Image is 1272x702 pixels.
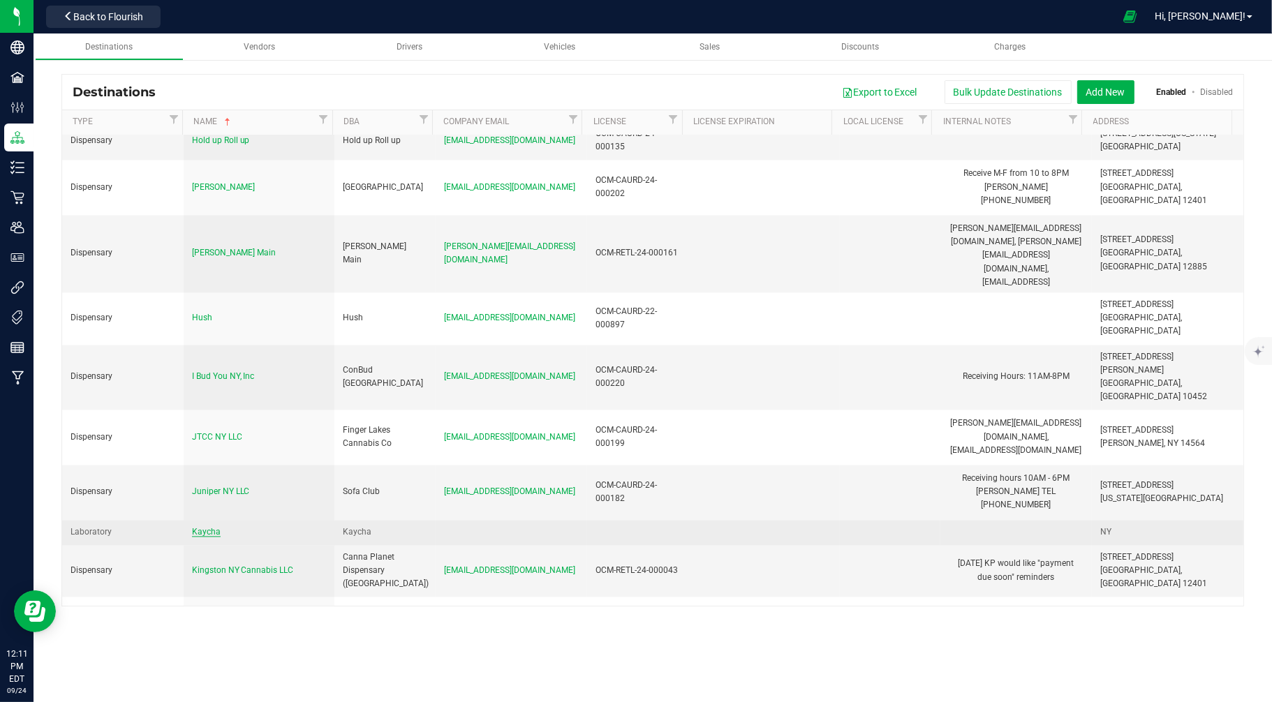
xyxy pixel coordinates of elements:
div: Finger Lakes Cannabis Co [343,424,427,451]
span: [GEOGRAPHIC_DATA], [GEOGRAPHIC_DATA] 10452 [1100,379,1207,402]
div: Receiving hours 10AM - 6PM [PERSON_NAME] TEL [PHONE_NUMBER] [949,471,1084,514]
span: [EMAIL_ADDRESS][DOMAIN_NAME] [444,487,575,497]
span: [EMAIL_ADDRESS][DOMAIN_NAME] [444,372,575,382]
div: Dispensary [71,135,175,148]
div: OCM-RETL-24-000161 [596,247,680,260]
a: Filter [415,110,432,128]
span: [GEOGRAPHIC_DATA], [GEOGRAPHIC_DATA] 12401 [1100,566,1207,589]
div: ConBud [GEOGRAPHIC_DATA] [343,364,427,391]
inline-svg: User Roles [10,251,24,264]
div: [PERSON_NAME][EMAIL_ADDRESS][DOMAIN_NAME], [EMAIL_ADDRESS][DOMAIN_NAME] [949,416,1084,459]
button: Add New [1077,80,1134,104]
span: Kaycha [192,528,221,537]
div: Dispensary [71,431,175,445]
a: Company Email [443,117,565,128]
span: [GEOGRAPHIC_DATA], [GEOGRAPHIC_DATA] [1100,313,1182,336]
div: Hush [343,312,427,325]
div: Receive M-F from 10 to 8PM [PERSON_NAME] [PHONE_NUMBER] [949,166,1084,209]
span: [STREET_ADDRESS] [1100,426,1174,435]
span: Destinations [73,84,166,100]
div: Dispensary [71,565,175,578]
span: Vendors [244,42,275,52]
div: OCM-CAURD-24-000202 [596,174,680,201]
span: I Bud You NY, Inc [192,372,255,382]
a: Internal Notes [943,117,1065,128]
button: Back to Flourish [46,6,161,28]
a: Filter [316,110,332,128]
button: Bulk Update Destinations [945,80,1072,104]
span: [EMAIL_ADDRESS][DOMAIN_NAME] [444,183,575,193]
span: [STREET_ADDRESS][PERSON_NAME] [1100,352,1174,375]
div: Laboratory [71,526,175,539]
a: Filter [1065,110,1081,128]
span: [GEOGRAPHIC_DATA], [GEOGRAPHIC_DATA] 12401 [1100,183,1207,206]
span: [PERSON_NAME] Main [192,248,276,258]
div: Dispensary [71,181,175,195]
span: Juniper NY LLC [192,487,250,497]
inline-svg: Company [10,40,24,54]
inline-svg: Manufacturing [10,371,24,384]
a: Enabled [1157,87,1187,97]
span: [STREET_ADDRESS] [1100,300,1174,310]
inline-svg: Distribution [10,130,24,144]
span: [GEOGRAPHIC_DATA] [1100,142,1181,152]
inline-svg: Integrations [10,281,24,294]
inline-svg: Tags [10,311,24,324]
a: Local License [843,117,915,128]
span: Sales [700,42,720,52]
span: Back to Flourish [73,11,143,22]
span: Drivers [397,42,422,52]
span: Kingston NY Cannabis LLC [192,566,294,576]
p: 12:11 PM EDT [6,648,27,685]
span: [PERSON_NAME][EMAIL_ADDRESS][DOMAIN_NAME] [444,242,575,265]
span: [STREET_ADDRESS] [1100,553,1174,562]
span: NY [1100,528,1111,537]
div: OCM-CAURD-24-000182 [596,479,680,506]
a: Filter [165,110,182,128]
div: OCM-CAURD-24-000220 [596,364,680,391]
span: [EMAIL_ADDRESS][DOMAIN_NAME] [444,136,575,146]
div: [DATE] KP would like "payment due soon" reminders [949,556,1084,585]
div: Dispensary [71,371,175,384]
inline-svg: Inventory [10,160,24,174]
span: Discounts [841,42,879,52]
div: OCM-CAURD-22-000897 [596,306,680,332]
a: Type [73,117,165,128]
inline-svg: Users [10,221,24,234]
a: Disabled [1200,87,1233,97]
span: [US_STATE][GEOGRAPHIC_DATA] [1100,494,1223,504]
inline-svg: Facilities [10,70,24,84]
div: OCM-CAURD-24-000199 [596,424,680,451]
span: Charges [995,42,1026,52]
a: Filter [565,110,582,128]
span: Destinations [85,42,133,52]
span: Hush [192,313,212,323]
p: 09/24 [6,685,27,696]
div: OCM-CAURD-24-000135 [596,128,680,154]
span: [EMAIL_ADDRESS][DOMAIN_NAME] [444,566,575,576]
iframe: Resource center [14,590,56,632]
span: [STREET_ADDRESS] [1100,169,1174,179]
div: Additional Phone # [PHONE_NUMBER] [PERSON_NAME][EMAIL_ADDRESS][DOMAIN_NAME] [949,603,1084,659]
div: Receiving Hours: 11AM-8PM [949,369,1084,385]
button: Export to Excel [833,80,926,104]
span: [GEOGRAPHIC_DATA], [GEOGRAPHIC_DATA] 12885 [1100,248,1207,271]
div: Dispensary [71,486,175,499]
a: License [593,117,665,128]
a: Filter [665,110,682,128]
div: [GEOGRAPHIC_DATA] [343,181,427,195]
span: Hi, [PERSON_NAME]! [1155,10,1245,22]
span: [STREET_ADDRESS] [1100,235,1174,245]
div: [PERSON_NAME][EMAIL_ADDRESS][DOMAIN_NAME], [PERSON_NAME][EMAIL_ADDRESS][DOMAIN_NAME], [EMAIL_ADDR... [949,221,1084,287]
div: Kaycha [343,526,427,539]
span: [PERSON_NAME] [192,183,256,193]
div: [PERSON_NAME] Main [343,241,427,267]
span: [STREET_ADDRESS] [1100,481,1174,491]
span: [PERSON_NAME], NY 14564 [1100,439,1205,449]
a: Name [193,117,315,128]
div: Dispensary [71,247,175,260]
div: Dispensary [71,312,175,325]
inline-svg: Retail [10,191,24,204]
div: OCM-RETL-24-000043 [596,565,680,578]
span: Hold up Roll up [192,136,250,146]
